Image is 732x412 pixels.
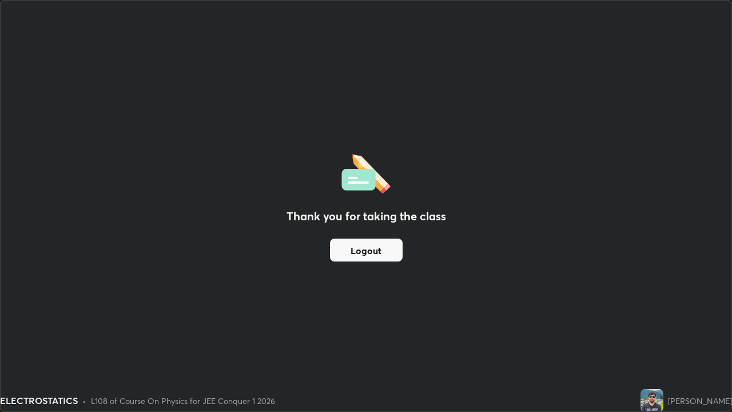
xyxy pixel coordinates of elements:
h2: Thank you for taking the class [287,208,446,225]
button: Logout [330,239,403,262]
img: b94a4ccbac2546dc983eb2139155ff30.jpg [640,389,663,412]
div: L108 of Course On Physics for JEE Conquer 1 2026 [91,395,275,407]
div: • [82,395,86,407]
img: offlineFeedback.1438e8b3.svg [341,150,391,194]
div: [PERSON_NAME] [668,395,732,407]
